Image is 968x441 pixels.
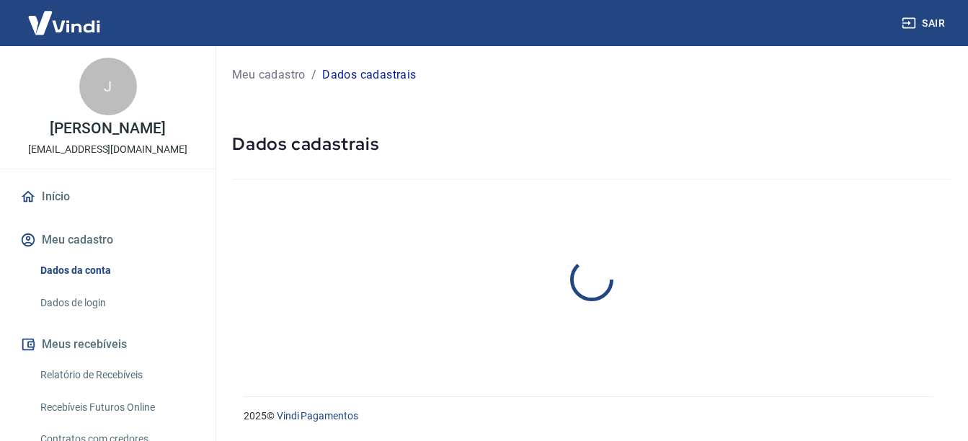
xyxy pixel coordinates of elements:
[35,256,198,285] a: Dados da conta
[17,181,198,213] a: Início
[28,142,187,157] p: [EMAIL_ADDRESS][DOMAIN_NAME]
[899,10,951,37] button: Sair
[244,409,933,424] p: 2025 ©
[232,133,951,156] h5: Dados cadastrais
[79,58,137,115] div: J
[232,66,306,84] a: Meu cadastro
[322,66,416,84] p: Dados cadastrais
[17,329,198,360] button: Meus recebíveis
[35,360,198,390] a: Relatório de Recebíveis
[50,121,165,136] p: [PERSON_NAME]
[35,288,198,318] a: Dados de login
[17,1,111,45] img: Vindi
[311,66,316,84] p: /
[277,410,358,422] a: Vindi Pagamentos
[17,224,198,256] button: Meu cadastro
[35,393,198,422] a: Recebíveis Futuros Online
